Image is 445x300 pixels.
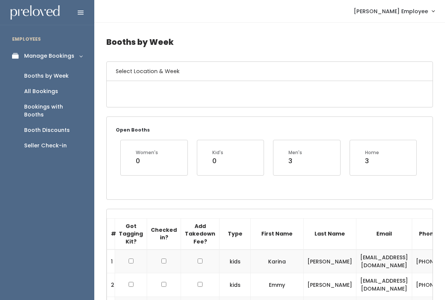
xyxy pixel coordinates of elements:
img: preloved logo [11,5,60,20]
th: # [107,218,115,249]
th: Add Takedown Fee? [181,218,219,249]
th: Last Name [304,218,356,249]
td: kids [219,249,251,273]
div: Manage Bookings [24,52,74,60]
td: Karina [251,249,304,273]
div: Booths by Week [24,72,69,80]
td: [EMAIL_ADDRESS][DOMAIN_NAME] [356,249,412,273]
h6: Select Location & Week [107,62,433,81]
div: 3 [288,156,302,166]
div: Bookings with Booths [24,103,82,119]
th: Type [219,218,251,249]
th: First Name [251,218,304,249]
div: 0 [212,156,223,166]
td: kids [219,273,251,297]
small: Open Booths [116,127,150,133]
a: [PERSON_NAME] Employee [346,3,442,19]
td: [PERSON_NAME] [304,249,356,273]
div: Women's [136,149,158,156]
h4: Booths by Week [106,32,433,52]
div: Booth Discounts [24,126,70,134]
th: Got Tagging Kit? [115,218,147,249]
td: [EMAIL_ADDRESS][DOMAIN_NAME] [356,273,412,297]
div: 0 [136,156,158,166]
th: Email [356,218,412,249]
span: [PERSON_NAME] Employee [354,7,428,15]
div: Kid's [212,149,223,156]
div: Home [365,149,379,156]
div: All Bookings [24,87,58,95]
td: 1 [107,249,115,273]
div: Seller Check-in [24,142,67,150]
td: [PERSON_NAME] [304,273,356,297]
div: Men's [288,149,302,156]
td: Emmy [251,273,304,297]
th: Checked in? [147,218,181,249]
div: 3 [365,156,379,166]
td: 2 [107,273,115,297]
